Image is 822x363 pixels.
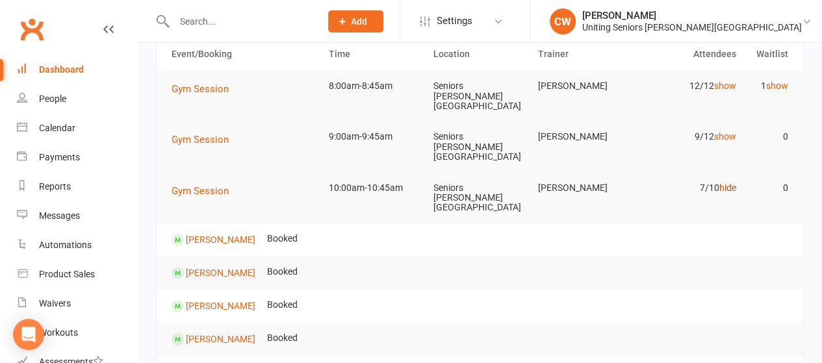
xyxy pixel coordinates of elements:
td: 0 [741,173,794,203]
td: Seniors [PERSON_NAME][GEOGRAPHIC_DATA] [428,71,532,121]
a: show [713,131,736,142]
a: Waivers [17,289,137,318]
th: Location [428,38,532,71]
a: [PERSON_NAME] [186,301,255,311]
div: Open Intercom Messenger [13,319,44,350]
a: Reports [17,172,137,201]
td: [PERSON_NAME] [532,121,637,152]
span: Gym Session [172,83,229,95]
td: 8:00am-8:45am [323,71,428,101]
button: Gym Session [172,132,238,147]
td: Booked [261,223,303,254]
td: 9/12 [637,121,741,152]
span: Gym Session [172,134,229,145]
a: show [766,81,788,91]
td: [PERSON_NAME] [532,71,637,101]
span: Settings [437,6,472,36]
a: Clubworx [16,13,48,45]
a: Messages [17,201,137,231]
div: Messages [39,210,80,221]
div: Automations [39,240,92,250]
div: Dashboard [39,64,84,75]
td: Seniors [PERSON_NAME][GEOGRAPHIC_DATA] [428,121,532,172]
div: Waivers [39,298,71,308]
td: Booked [261,257,303,287]
a: Workouts [17,318,137,347]
a: Automations [17,231,137,260]
th: Attendees [637,38,741,71]
td: 10:00am-10:45am [323,173,428,203]
span: Gym Session [172,185,229,197]
a: Product Sales [17,260,137,289]
a: [PERSON_NAME] [186,234,255,245]
div: Reports [39,181,71,192]
a: People [17,84,137,114]
input: Search... [170,12,311,31]
div: Payments [39,152,80,162]
th: Time [323,38,428,71]
a: Payments [17,143,137,172]
div: Calendar [39,123,75,133]
td: 12/12 [637,71,741,101]
a: show [713,81,736,91]
div: Workouts [39,327,78,338]
div: CW [550,8,576,34]
td: 1 [741,71,794,101]
a: Calendar [17,114,137,143]
th: Waitlist [741,38,794,71]
div: People [39,94,66,104]
td: Booked [261,290,303,320]
td: Seniors [PERSON_NAME][GEOGRAPHIC_DATA] [428,173,532,223]
button: Gym Session [172,183,238,199]
div: Product Sales [39,269,95,279]
td: [PERSON_NAME] [532,173,637,203]
button: Add [328,10,383,32]
div: [PERSON_NAME] [582,10,802,21]
span: Add [351,16,367,27]
div: Uniting Seniors [PERSON_NAME][GEOGRAPHIC_DATA] [582,21,802,33]
td: 9:00am-9:45am [323,121,428,152]
a: hide [719,182,736,193]
a: [PERSON_NAME] [186,268,255,278]
td: 7/10 [637,173,741,203]
a: Dashboard [17,55,137,84]
a: [PERSON_NAME] [186,334,255,344]
th: Event/Booking [166,38,323,71]
td: Booked [261,323,303,353]
button: Gym Session [172,81,238,97]
th: Trainer [532,38,637,71]
td: 0 [741,121,794,152]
